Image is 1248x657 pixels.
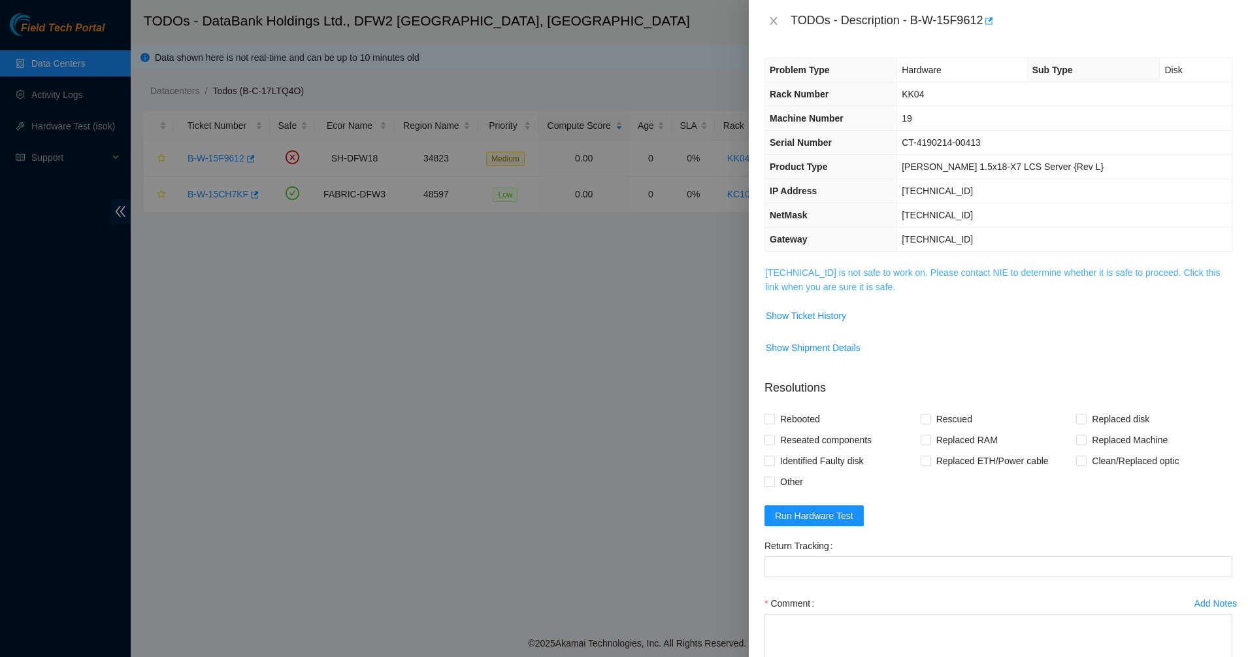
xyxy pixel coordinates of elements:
[764,593,819,614] label: Comment
[775,450,869,471] span: Identified Faulty disk
[775,471,808,492] span: Other
[902,113,912,124] span: 19
[770,161,827,172] span: Product Type
[764,15,783,27] button: Close
[931,430,1003,450] span: Replaced RAM
[1194,593,1238,614] button: Add Notes
[770,234,808,244] span: Gateway
[791,10,1232,31] div: TODOs - Description - B-W-15F9612
[770,186,817,196] span: IP Address
[1087,430,1173,450] span: Replaced Machine
[765,337,861,358] button: Show Shipment Details
[764,369,1232,397] p: Resolutions
[770,210,808,220] span: NetMask
[770,137,832,148] span: Serial Number
[770,113,844,124] span: Machine Number
[902,137,981,148] span: CT-4190214-00413
[764,535,838,556] label: Return Tracking
[902,161,1104,172] span: [PERSON_NAME] 1.5x18-X7 LCS Server {Rev L}
[1087,450,1184,471] span: Clean/Replaced optic
[765,305,847,326] button: Show Ticket History
[902,186,973,196] span: [TECHNICAL_ID]
[1087,409,1155,430] span: Replaced disk
[1164,65,1182,75] span: Disk
[775,430,877,450] span: Reseated components
[766,341,861,355] span: Show Shipment Details
[902,210,973,220] span: [TECHNICAL_ID]
[1032,65,1073,75] span: Sub Type
[770,65,830,75] span: Problem Type
[766,309,846,323] span: Show Ticket History
[764,505,864,526] button: Run Hardware Test
[902,65,942,75] span: Hardware
[768,16,779,26] span: close
[765,267,1220,292] a: [TECHNICAL_ID] is not safe to work on. Please contact NIE to determine whether it is safe to proc...
[931,450,1054,471] span: Replaced ETH/Power cable
[764,556,1232,577] input: Return Tracking
[770,89,829,99] span: Rack Number
[902,89,924,99] span: KK04
[775,409,825,430] span: Rebooted
[902,234,973,244] span: [TECHNICAL_ID]
[931,409,977,430] span: Rescued
[1194,599,1237,608] div: Add Notes
[775,509,853,523] span: Run Hardware Test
